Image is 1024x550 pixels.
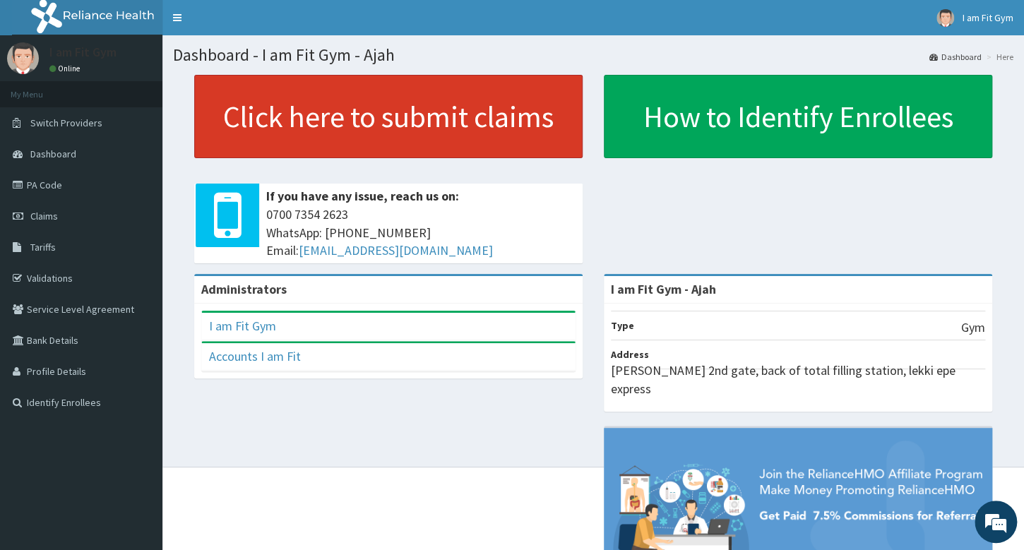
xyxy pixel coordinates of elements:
[173,46,1013,64] h1: Dashboard - I am Fit Gym - Ajah
[266,188,459,204] b: If you have any issue, reach us on:
[963,11,1013,24] span: I am Fit Gym
[209,348,301,364] a: Accounts I am Fit
[983,51,1013,63] li: Here
[611,348,649,361] b: Address
[299,242,493,258] a: [EMAIL_ADDRESS][DOMAIN_NAME]
[30,210,58,222] span: Claims
[30,116,102,129] span: Switch Providers
[611,281,716,297] strong: I am Fit Gym - Ajah
[961,318,985,337] p: Gym
[604,75,992,158] a: How to Identify Enrollees
[929,51,982,63] a: Dashboard
[7,42,39,74] img: User Image
[30,148,76,160] span: Dashboard
[611,319,634,332] b: Type
[266,205,576,260] span: 0700 7354 2623 WhatsApp: [PHONE_NUMBER] Email:
[49,64,83,73] a: Online
[194,75,583,158] a: Click here to submit claims
[201,281,287,297] b: Administrators
[936,9,954,27] img: User Image
[49,46,117,59] p: I am Fit Gym
[30,241,56,253] span: Tariffs
[611,361,985,397] p: [PERSON_NAME] 2nd gate, back of total filling station, lekki epe express
[209,318,276,334] a: I am Fit Gym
